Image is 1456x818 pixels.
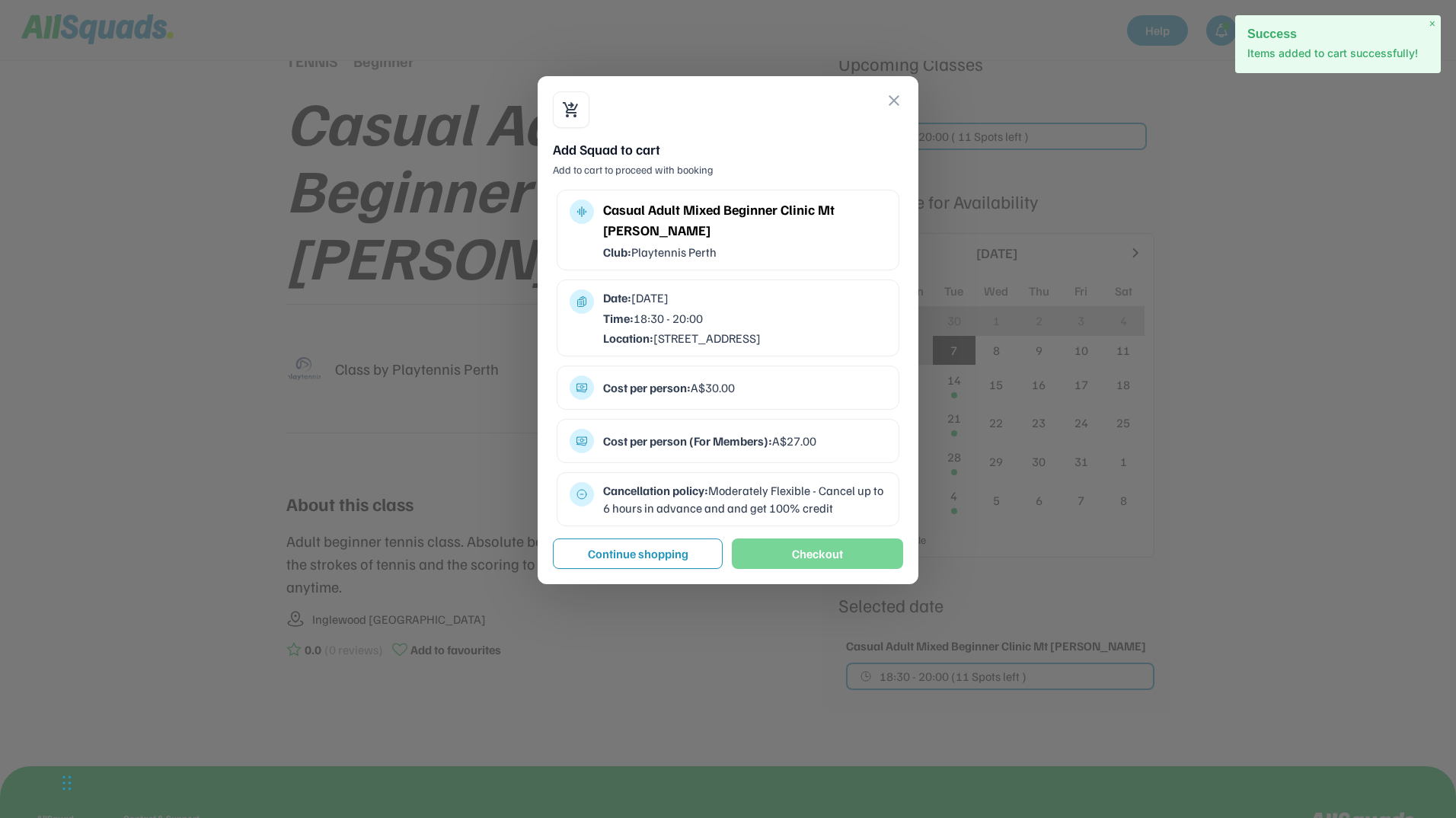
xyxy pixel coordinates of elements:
[553,538,723,569] button: Continue shopping
[603,311,634,326] strong: Time:
[603,244,631,260] strong: Club:
[885,91,903,110] button: close
[603,433,886,449] div: A$27.00
[603,331,653,346] strong: Location:
[603,380,691,395] strong: Cost per person:
[603,379,886,396] div: A$30.00
[603,290,631,305] strong: Date:
[553,140,903,159] div: Add Squad to cart
[603,482,886,516] div: Moderately Flexible - Cancel up to 6 hours in advance and and get 100% credit
[603,200,886,241] div: Casual Adult Mixed Beginner Clinic Mt [PERSON_NAME]
[603,289,886,306] div: [DATE]
[603,244,886,260] div: Playtennis Perth
[603,310,886,327] div: 18:30 - 20:00
[603,483,708,498] strong: Cancellation policy:
[603,433,772,449] strong: Cost per person (For Members):
[553,162,903,177] div: Add to cart to proceed with booking
[1247,46,1429,61] p: Items added to cart successfully!
[576,206,588,218] button: multitrack_audio
[1247,27,1429,40] h2: Success
[1429,18,1435,30] span: ×
[562,101,580,119] button: shopping_cart_checkout
[732,538,903,569] button: Checkout
[603,330,886,347] div: [STREET_ADDRESS]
